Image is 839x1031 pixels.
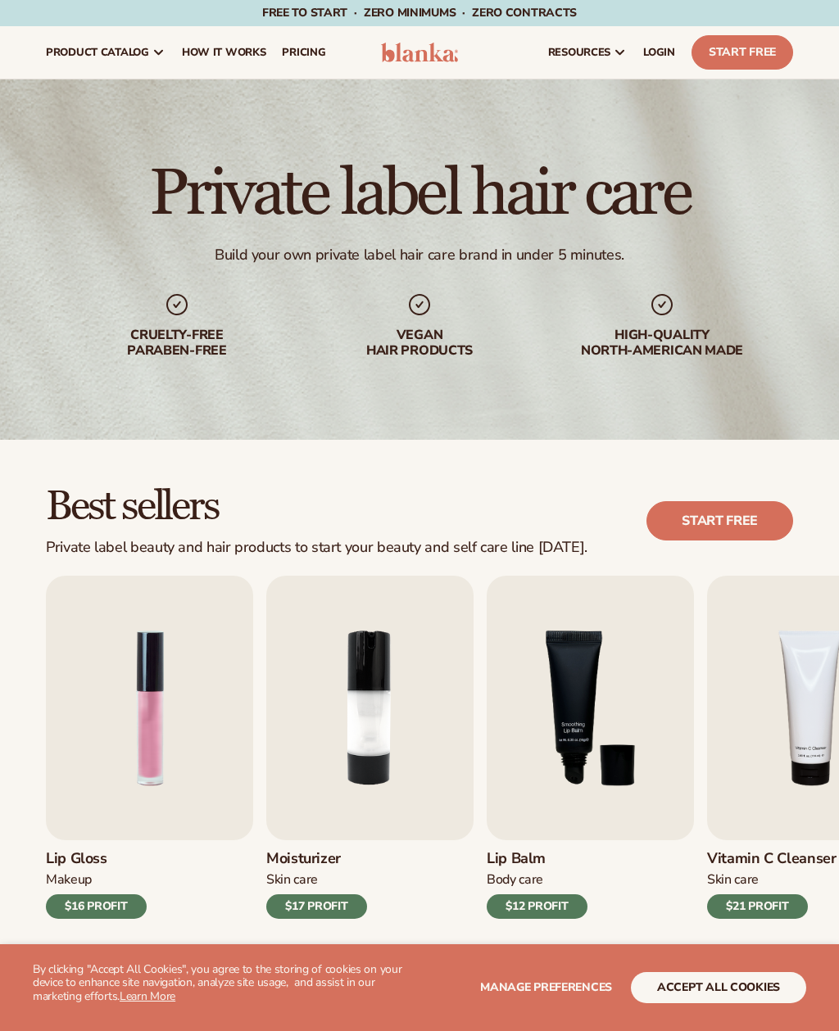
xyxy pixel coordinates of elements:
[282,46,325,59] span: pricing
[182,46,266,59] span: How It Works
[707,871,837,889] div: Skin Care
[480,972,612,1003] button: Manage preferences
[215,246,624,265] div: Build your own private label hair care brand in under 5 minutes.
[635,26,683,79] a: LOGIN
[707,850,837,868] h3: Vitamin C Cleanser
[266,576,474,919] a: 2 / 9
[381,43,457,62] img: logo
[46,871,147,889] div: Makeup
[72,328,282,359] div: cruelty-free paraben-free
[174,26,274,79] a: How It Works
[692,35,793,70] a: Start Free
[149,161,690,226] h1: Private label hair care
[46,850,147,868] h3: Lip Gloss
[266,871,367,889] div: Skin Care
[266,894,367,919] div: $17 PROFIT
[487,871,587,889] div: Body Care
[487,576,694,919] a: 3 / 9
[557,328,767,359] div: High-quality North-american made
[480,979,612,995] span: Manage preferences
[33,963,419,1004] p: By clicking "Accept All Cookies", you agree to the storing of cookies on your device to enhance s...
[487,894,587,919] div: $12 PROFIT
[274,26,333,79] a: pricing
[487,850,587,868] h3: Lip Balm
[46,539,587,557] div: Private label beauty and hair products to start your beauty and self care line [DATE].
[646,501,793,540] a: Start free
[315,328,524,359] div: Vegan hair products
[46,576,253,919] a: 1 / 9
[46,486,587,529] h2: Best sellers
[548,46,610,59] span: resources
[38,26,174,79] a: product catalog
[540,26,635,79] a: resources
[120,988,175,1004] a: Learn More
[262,5,577,20] span: Free to start · ZERO minimums · ZERO contracts
[643,46,675,59] span: LOGIN
[707,894,808,919] div: $21 PROFIT
[266,850,367,868] h3: Moisturizer
[46,46,149,59] span: product catalog
[46,894,147,919] div: $16 PROFIT
[631,972,806,1003] button: accept all cookies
